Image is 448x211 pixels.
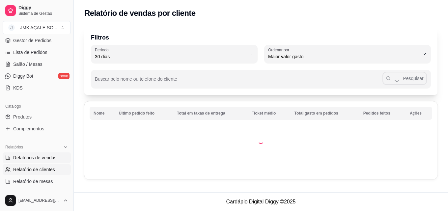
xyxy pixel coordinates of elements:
[13,114,32,120] span: Produtos
[13,61,42,67] span: Salão / Mesas
[3,112,71,122] a: Produtos
[13,178,53,185] span: Relatório de mesas
[268,53,419,60] span: Maior valor gasto
[74,192,448,211] footer: Cardápio Digital Diggy © 2025
[13,154,57,161] span: Relatórios de vendas
[264,45,431,63] button: Ordenar porMaior valor gasto
[3,188,71,198] a: Relatório de fidelidadenovo
[5,145,23,150] span: Relatórios
[13,49,47,56] span: Lista de Pedidos
[91,45,258,63] button: Período30 dias
[95,47,111,53] label: Período
[91,33,431,42] p: Filtros
[3,164,71,175] a: Relatório de clientes
[3,3,71,18] a: DiggySistema de Gestão
[8,24,15,31] span: J
[3,59,71,69] a: Salão / Mesas
[13,85,23,91] span: KDS
[3,71,71,81] a: Diggy Botnovo
[13,125,44,132] span: Complementos
[3,47,71,58] a: Lista de Pedidos
[13,37,51,44] span: Gestor de Pedidos
[3,193,71,208] button: [EMAIL_ADDRESS][DOMAIN_NAME]
[3,35,71,46] a: Gestor de Pedidos
[13,166,55,173] span: Relatório de clientes
[95,78,382,85] input: Buscar pelo nome ou telefone do cliente
[13,73,33,79] span: Diggy Bot
[258,137,264,144] div: Loading
[3,152,71,163] a: Relatórios de vendas
[18,198,60,203] span: [EMAIL_ADDRESS][DOMAIN_NAME]
[20,24,57,31] div: JMK AÇAI E SO ...
[3,21,71,34] button: Select a team
[3,176,71,187] a: Relatório de mesas
[18,11,68,16] span: Sistema de Gestão
[84,8,196,18] h2: Relatório de vendas por cliente
[3,101,71,112] div: Catálogo
[95,53,246,60] span: 30 dias
[3,83,71,93] a: KDS
[3,123,71,134] a: Complementos
[268,47,292,53] label: Ordenar por
[18,5,68,11] span: Diggy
